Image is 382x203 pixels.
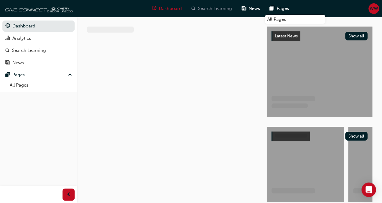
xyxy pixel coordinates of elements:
a: News [2,57,75,68]
a: All Pages [7,81,75,90]
span: guage-icon [152,5,156,12]
span: news-icon [242,5,246,12]
img: oneconnect [3,2,72,14]
span: prev-icon [66,191,71,198]
span: search-icon [191,5,196,12]
span: Search Learning [198,5,232,12]
span: Dashboard [159,5,182,12]
button: Show all [345,32,368,40]
a: pages-iconPages [265,2,294,15]
div: Search Learning [12,47,46,54]
span: WW [370,5,378,12]
span: up-icon [68,71,72,79]
a: All Pages [265,15,325,24]
button: Pages [2,69,75,81]
span: pages-icon [270,5,274,12]
span: News [249,5,260,12]
span: Pages [277,5,289,12]
button: WW [368,3,379,14]
a: guage-iconDashboard [147,2,187,15]
div: News [12,59,24,66]
span: news-icon [5,60,10,66]
a: Latest NewsShow all [271,31,368,41]
span: pages-icon [5,72,10,78]
a: Search Learning [2,45,75,56]
span: guage-icon [5,24,10,29]
span: Latest News [275,33,298,39]
span: chart-icon [5,36,10,41]
a: Dashboard [2,21,75,32]
div: Analytics [12,35,31,42]
div: Pages [12,71,25,78]
button: DashboardAnalyticsSearch LearningNews [2,19,75,69]
a: news-iconNews [237,2,265,15]
div: Open Intercom Messenger [361,182,376,197]
span: search-icon [5,48,10,53]
a: Analytics [2,33,75,44]
a: search-iconSearch Learning [187,2,237,15]
button: Show all [345,132,368,141]
a: Show all [271,132,368,141]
